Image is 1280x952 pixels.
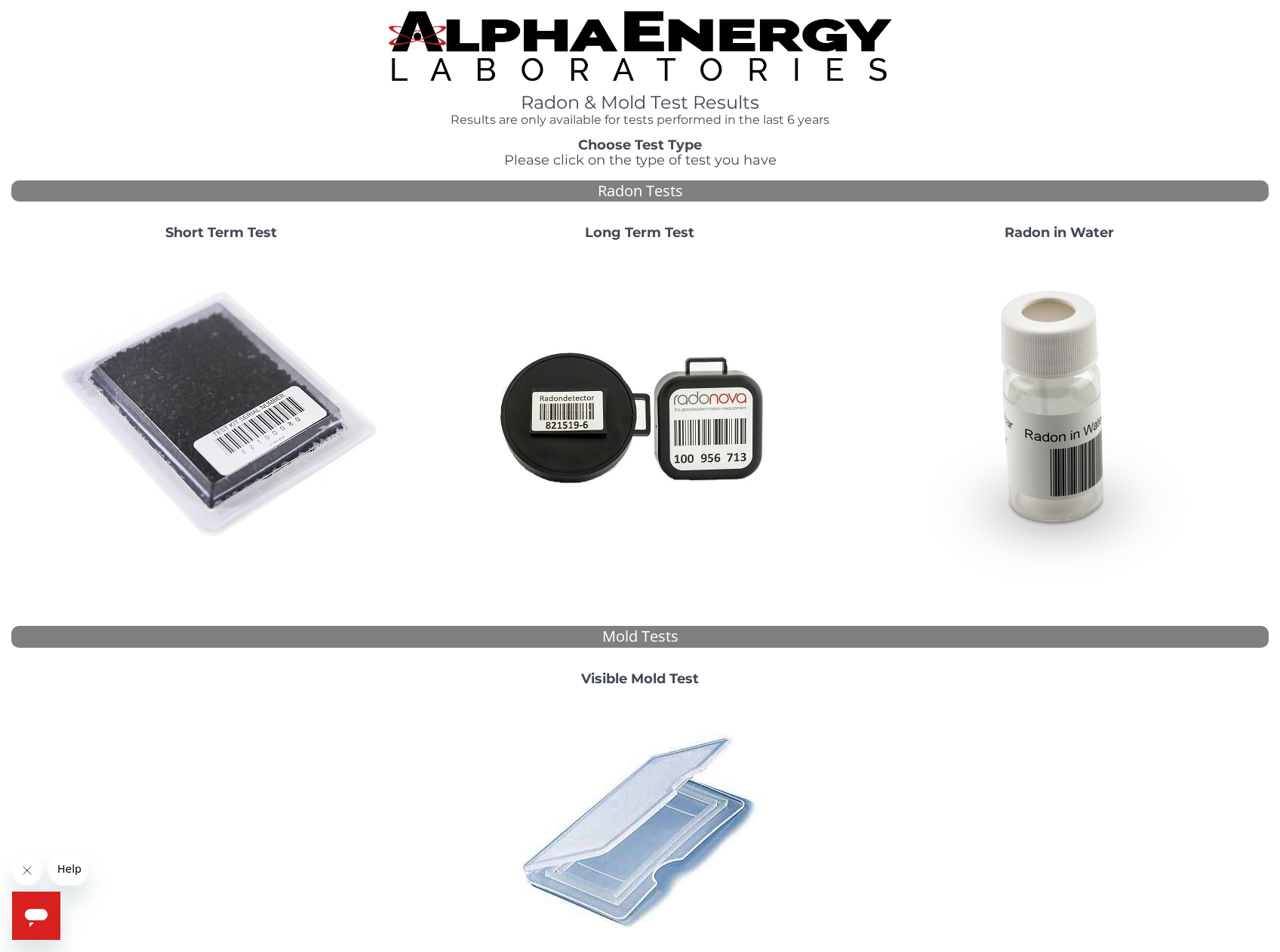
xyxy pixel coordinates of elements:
[48,852,88,886] iframe: Message from company
[504,152,777,168] span: Please click on the type of test you have
[581,670,699,687] strong: Visible Mold Test
[585,224,694,241] strong: Long Term Test
[897,253,1221,578] img: RadoninWater.jpg
[478,253,802,578] img: Radtrak2vsRadtrak3.jpg
[12,855,42,886] iframe: Close message
[389,113,891,127] h4: Results are only available for tests performed in the last 6 years
[12,892,60,940] iframe: Button to launch messaging window
[165,224,277,241] strong: Short Term Test
[389,93,891,112] h1: Radon & Mold Test Results
[578,137,702,153] strong: Choose Test Type
[11,626,1269,648] div: Mold Tests
[11,180,1269,202] div: Radon Tests
[1005,224,1114,241] strong: Radon in Water
[59,253,383,578] img: ShortTerm.jpg
[389,11,891,81] img: TightCrop.jpg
